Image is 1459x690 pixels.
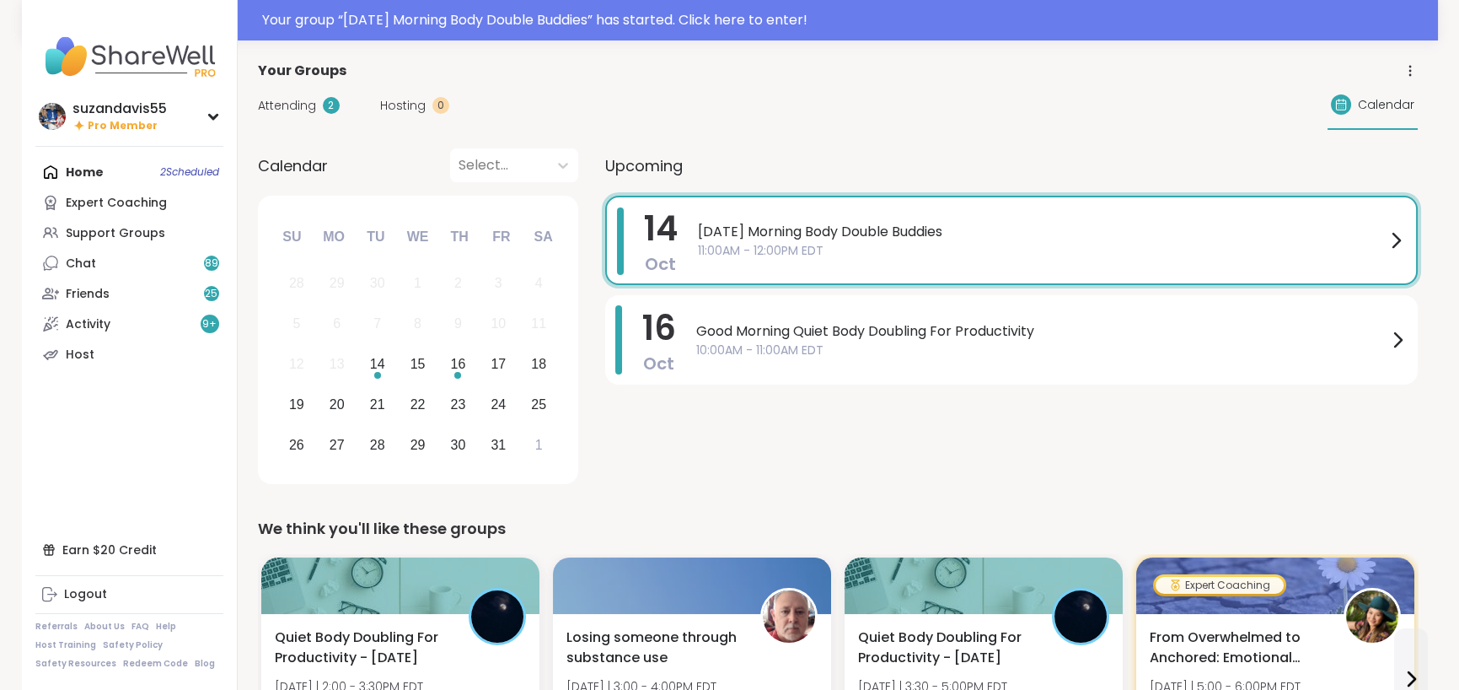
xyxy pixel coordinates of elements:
[258,517,1418,541] div: We think you'll like these groups
[315,218,352,256] div: Mo
[292,312,300,335] div: 5
[123,658,188,670] a: Redeem Code
[491,434,506,456] div: 31
[35,309,223,339] a: Activity9+
[330,353,345,375] div: 13
[66,256,96,272] div: Chat
[275,628,450,668] span: Quiet Body Doubling For Productivity - [DATE]
[531,393,546,416] div: 25
[400,266,436,302] div: Not available Wednesday, October 1st, 2025
[279,386,315,423] div: Choose Sunday, October 19th, 2025
[66,195,167,212] div: Expert Coaching
[258,154,328,177] span: Calendar
[258,97,316,115] span: Attending
[440,427,476,463] div: Choose Thursday, October 30th, 2025
[524,218,561,256] div: Sa
[1054,590,1107,643] img: QueenOfTheNight
[605,154,683,177] span: Upcoming
[698,222,1386,242] span: [DATE] Morning Body Double Buddies
[289,272,304,294] div: 28
[644,205,678,252] span: 14
[483,218,520,256] div: Fr
[370,393,385,416] div: 21
[319,427,355,463] div: Choose Monday, October 27th, 2025
[333,312,341,335] div: 6
[480,306,517,342] div: Not available Friday, October 10th, 2025
[66,316,110,333] div: Activity
[319,266,355,302] div: Not available Monday, September 29th, 2025
[566,628,742,668] span: Losing someone through substance use
[454,312,462,335] div: 9
[35,27,223,86] img: ShareWell Nav Logo
[410,393,426,416] div: 22
[359,386,395,423] div: Choose Tuesday, October 21st, 2025
[289,393,304,416] div: 19
[279,306,315,342] div: Not available Sunday, October 5th, 2025
[66,225,165,242] div: Support Groups
[521,266,557,302] div: Not available Saturday, October 4th, 2025
[535,272,543,294] div: 4
[645,252,676,276] span: Oct
[414,272,421,294] div: 1
[400,347,436,383] div: Choose Wednesday, October 15th, 2025
[35,639,96,651] a: Host Training
[205,287,217,301] span: 25
[103,639,163,651] a: Safety Policy
[35,187,223,218] a: Expert Coaching
[521,427,557,463] div: Choose Saturday, November 1st, 2025
[480,347,517,383] div: Choose Friday, October 17th, 2025
[35,339,223,369] a: Host
[359,427,395,463] div: Choose Tuesday, October 28th, 2025
[72,100,167,118] div: suzandavis55
[521,306,557,342] div: Not available Saturday, October 11th, 2025
[279,266,315,302] div: Not available Sunday, September 28th, 2025
[399,218,436,256] div: We
[319,347,355,383] div: Not available Monday, October 13th, 2025
[531,353,546,375] div: 18
[440,386,476,423] div: Choose Thursday, October 23rd, 2025
[279,427,315,463] div: Choose Sunday, October 26th, 2025
[410,353,426,375] div: 15
[521,347,557,383] div: Choose Saturday, October 18th, 2025
[35,658,116,670] a: Safety Resources
[414,312,421,335] div: 8
[370,272,385,294] div: 30
[131,621,149,633] a: FAQ
[273,218,310,256] div: Su
[643,352,674,375] span: Oct
[451,393,466,416] div: 23
[858,628,1033,668] span: Quiet Body Doubling For Productivity - [DATE]
[66,286,110,303] div: Friends
[370,353,385,375] div: 14
[35,579,223,610] a: Logout
[400,386,436,423] div: Choose Wednesday, October 22nd, 2025
[400,427,436,463] div: Choose Wednesday, October 29th, 2025
[441,218,478,256] div: Th
[156,621,176,633] a: Help
[370,434,385,456] div: 28
[763,590,815,643] img: Tom_Flanagan
[1156,577,1284,594] div: Expert Coaching
[319,386,355,423] div: Choose Monday, October 20th, 2025
[330,434,345,456] div: 27
[35,218,223,248] a: Support Groups
[451,353,466,375] div: 16
[359,306,395,342] div: Not available Tuesday, October 7th, 2025
[531,312,546,335] div: 11
[202,317,217,332] span: 9 +
[480,266,517,302] div: Not available Friday, October 3rd, 2025
[279,347,315,383] div: Not available Sunday, October 12th, 2025
[323,97,340,114] div: 2
[491,312,506,335] div: 10
[380,97,426,115] span: Hosting
[262,10,1428,30] div: Your group “ [DATE] Morning Body Double Buddies ” has started. Click here to enter!
[440,266,476,302] div: Not available Thursday, October 2nd, 2025
[491,353,506,375] div: 17
[359,266,395,302] div: Not available Tuesday, September 30th, 2025
[1346,590,1398,643] img: TiffanyVL
[39,103,66,130] img: suzandavis55
[471,590,523,643] img: QueenOfTheNight
[696,342,1387,359] span: 10:00AM - 11:00AM EDT
[451,434,466,456] div: 30
[289,434,304,456] div: 26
